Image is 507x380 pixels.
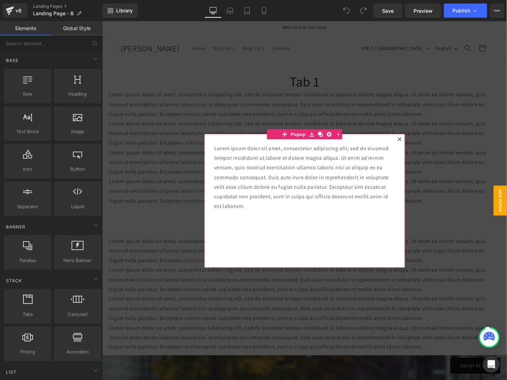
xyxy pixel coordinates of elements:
[357,4,371,18] button: Redo
[414,7,433,15] span: Preview
[6,348,49,356] span: Pricing
[483,356,500,373] div: Open Intercom Messenger
[51,21,103,35] a: Global Style
[33,4,103,9] a: Landing Pages
[119,130,310,202] p: Lorem ipsum dolor sit amet, consectetur adipiscing elit, sed do eiusmod tempor incididunt ut labo...
[444,4,487,18] button: Publish
[56,165,99,173] span: Button
[56,348,99,356] span: Accordion
[6,90,49,98] span: Row
[56,257,99,264] span: Hero Banner
[245,114,254,125] a: Expand / Collapse
[340,4,354,18] button: Undo
[6,257,49,264] span: Parallax
[56,90,99,98] span: Heading
[490,4,504,18] button: More
[382,7,394,15] span: Save
[6,128,49,135] span: Text Block
[3,4,27,18] a: v6
[56,128,99,135] span: Image
[116,7,133,14] span: Library
[405,4,441,18] a: Preview
[6,203,49,210] span: Separator
[205,4,222,18] a: Desktop
[227,114,236,125] a: Clone Module
[5,57,19,64] span: Base
[6,311,49,318] span: Tabs
[6,165,49,173] span: Icon
[103,4,138,18] a: New Library
[217,114,227,125] a: Save module
[56,311,99,318] span: Carousel
[56,203,99,210] span: Liquid
[239,4,256,18] a: Tablet
[198,114,217,125] span: Popup
[452,8,470,13] span: Publish
[5,369,17,375] span: List
[414,174,428,206] span: New Popup
[33,11,74,16] span: Landing Page - B
[236,114,245,125] a: Delete Module
[256,4,273,18] a: Mobile
[5,223,26,230] span: Banner
[222,4,239,18] a: Laptop
[5,277,23,284] span: Stack
[14,6,23,15] div: v6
